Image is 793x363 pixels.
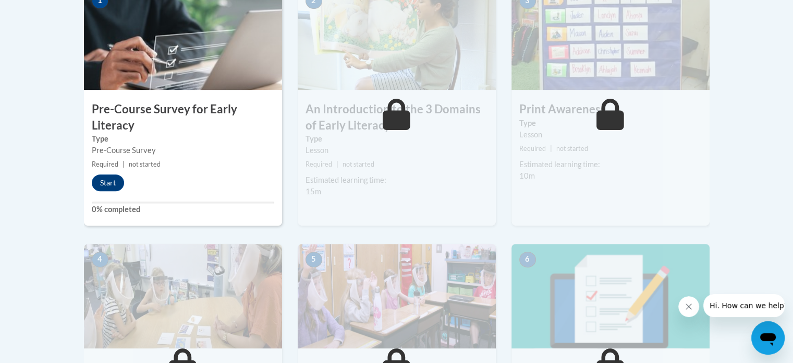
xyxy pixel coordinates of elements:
[92,133,274,145] label: Type
[678,296,699,317] iframe: Close message
[306,174,488,186] div: Estimated learning time:
[550,145,552,153] span: |
[519,145,546,153] span: Required
[519,118,702,129] label: Type
[123,160,125,168] span: |
[6,7,84,16] span: Hi. How can we help?
[519,171,535,180] span: 10m
[306,160,332,168] span: Required
[306,252,322,267] span: 5
[298,101,496,134] h3: An Introduction to the 3 Domains of Early Literacy
[336,160,338,168] span: |
[84,101,282,134] h3: Pre-Course Survey for Early Literacy
[92,145,274,156] div: Pre-Course Survey
[84,244,282,348] img: Course Image
[92,174,124,191] button: Start
[556,145,588,153] span: not started
[703,294,785,317] iframe: Message from company
[306,145,488,156] div: Lesson
[306,133,488,145] label: Type
[298,244,496,348] img: Course Image
[519,159,702,170] div: Estimated learning time:
[519,129,702,140] div: Lesson
[92,160,118,168] span: Required
[129,160,161,168] span: not started
[92,204,274,215] label: 0% completed
[511,244,710,348] img: Course Image
[751,321,785,355] iframe: Button to launch messaging window
[511,101,710,118] h3: Print Awareness
[343,160,374,168] span: not started
[306,187,321,196] span: 15m
[519,252,536,267] span: 6
[92,252,108,267] span: 4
